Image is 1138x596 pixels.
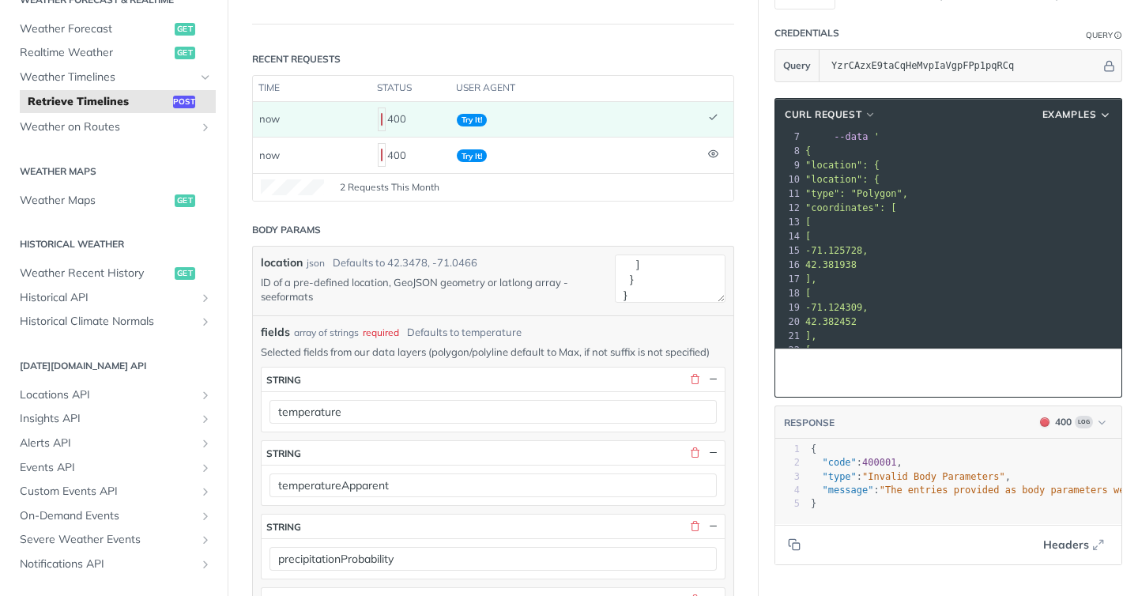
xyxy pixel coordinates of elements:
[340,180,439,194] span: 2 Requests This Month
[978,357,1114,389] button: Replay Request
[811,443,816,455] span: {
[20,508,195,524] span: On-Demand Events
[277,290,313,303] a: formats
[775,258,802,272] div: 16
[20,460,195,476] span: Events API
[12,115,216,139] a: Weather on RoutesShow subpages for Weather on Routes
[199,462,212,474] button: Show subpages for Events API
[775,215,802,229] div: 13
[12,480,216,504] a: Custom Events APIShow subpages for Custom Events API
[783,361,805,385] button: Copy to clipboard
[811,498,816,509] span: }
[775,497,800,511] div: 5
[1075,416,1093,428] span: Log
[775,229,802,243] div: 14
[378,141,444,168] div: 400
[805,316,857,327] span: 42.382452
[874,131,880,142] span: '
[333,255,477,271] div: Defaults to 42.3478, -71.0466
[199,558,212,571] button: Show subpages for Notifications API
[407,325,522,341] div: Defaults to temperature
[775,343,802,357] div: 22
[779,107,882,123] button: cURL Request
[822,485,873,496] span: "message"
[199,485,212,498] button: Show subpages for Custom Events API
[1034,533,1114,556] button: Headers
[20,556,195,572] span: Notifications API
[175,267,195,280] span: get
[20,70,195,85] span: Weather Timelines
[1037,107,1117,123] button: Examples
[261,255,303,271] label: location
[259,112,280,125] span: now
[862,457,896,468] span: 400001
[12,528,216,552] a: Severe Weather EventsShow subpages for Severe Weather Events
[20,484,195,500] span: Custom Events API
[259,149,280,161] span: now
[175,23,195,36] span: get
[199,437,212,450] button: Show subpages for Alerts API
[253,76,371,101] th: time
[199,534,212,546] button: Show subpages for Severe Weather Events
[1040,417,1049,427] span: 400
[805,302,868,313] span: -71.124309,
[12,189,216,213] a: Weather Mapsget
[262,441,725,465] button: string
[20,290,195,306] span: Historical API
[805,145,811,157] span: {
[12,286,216,310] a: Historical APIShow subpages for Historical API
[12,359,216,373] h2: [DATE][DOMAIN_NAME] API
[805,288,811,299] span: [
[783,415,835,431] button: RESPONSE
[20,314,195,330] span: Historical Climate Normals
[457,114,487,126] span: Try It!
[363,326,399,340] div: required
[266,521,301,533] div: string
[12,66,216,89] a: Weather TimelinesHide subpages for Weather Timelines
[862,471,1005,482] span: "Invalid Body Parameters"
[199,121,212,134] button: Show subpages for Weather on Routes
[822,457,856,468] span: "code"
[252,52,341,66] div: Recent Requests
[12,383,216,407] a: Locations APIShow subpages for Locations API
[805,273,816,285] span: ],
[199,71,212,84] button: Hide subpages for Weather Timelines
[805,217,811,228] span: [
[199,510,212,522] button: Show subpages for On-Demand Events
[805,245,868,256] span: -71.125728,
[20,119,195,135] span: Weather on Routes
[262,368,725,391] button: string
[775,456,800,470] div: 2
[12,262,216,285] a: Weather Recent Historyget
[706,372,720,387] button: Hide
[805,188,908,199] span: "type": "Polygon",
[28,94,169,110] span: Retrieve Timelines
[811,471,1011,482] span: : ,
[294,326,359,340] div: array of strings
[12,504,216,528] a: On-Demand EventsShow subpages for On-Demand Events
[371,76,450,101] th: status
[252,223,321,237] div: Body Params
[199,413,212,425] button: Show subpages for Insights API
[12,456,216,480] a: Events APIShow subpages for Events API
[20,266,171,281] span: Weather Recent History
[811,457,902,468] span: : ,
[261,324,290,341] span: fields
[805,202,897,213] span: "coordinates": [
[20,21,171,37] span: Weather Forecast
[378,106,444,133] div: 400
[775,243,802,258] div: 15
[20,411,195,427] span: Insights API
[1101,58,1117,74] button: Hide
[261,275,591,304] p: ID of a pre-defined location, GeoJSON geometry or latlong array - see
[307,256,325,270] div: json
[1043,537,1089,553] span: Headers
[688,372,702,387] button: Delete
[266,447,301,459] div: string
[775,272,802,286] div: 17
[688,446,702,460] button: Delete
[706,446,720,460] button: Hide
[175,47,195,59] span: get
[783,58,811,73] span: Query
[688,519,702,534] button: Delete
